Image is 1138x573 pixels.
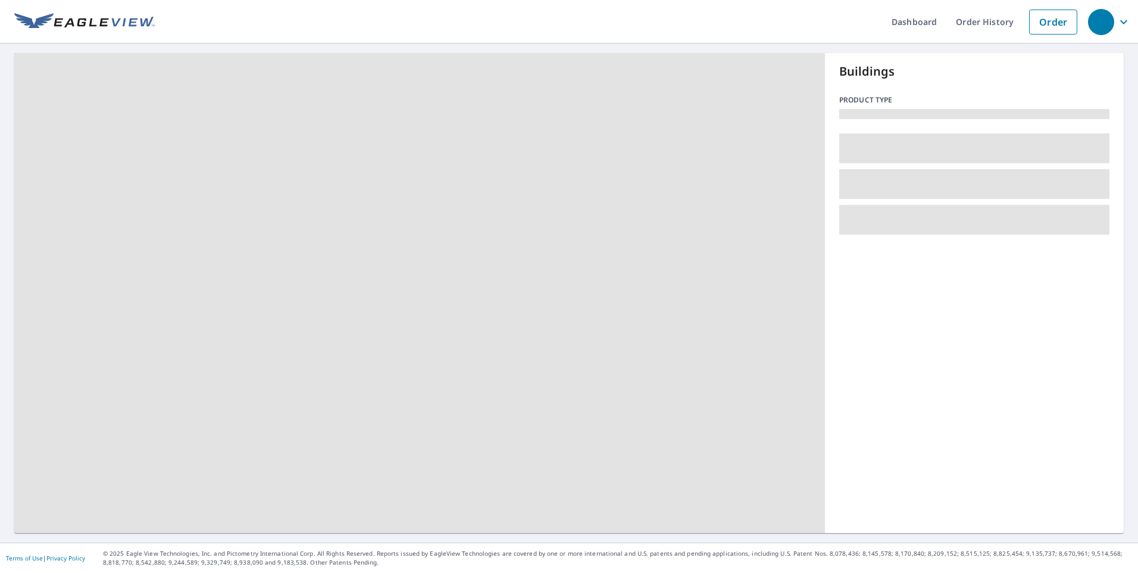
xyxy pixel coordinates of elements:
p: Product type [839,95,1109,105]
a: Order [1029,10,1077,35]
img: EV Logo [14,13,155,31]
a: Privacy Policy [46,554,85,562]
p: Buildings [839,63,1109,80]
a: Terms of Use [6,554,43,562]
p: | [6,555,85,562]
p: © 2025 Eagle View Technologies, Inc. and Pictometry International Corp. All Rights Reserved. Repo... [103,549,1132,567]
